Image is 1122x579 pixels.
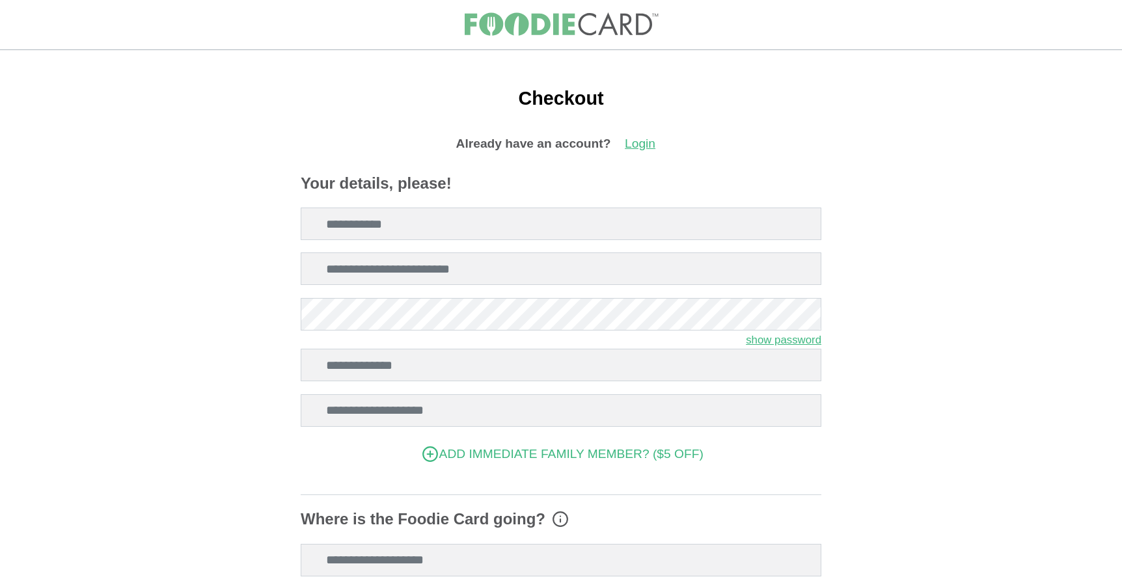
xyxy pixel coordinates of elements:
small: show password [746,334,821,346]
img: FoodieCard; Eat, Drink, Save, Donate [463,12,659,36]
span: Where is the Foodie Card going? [301,507,545,531]
a: show password [746,330,821,349]
h1: Checkout [301,87,821,110]
button: Add immediate family member? ($5 off) [301,439,821,470]
strong: Already have an account? [456,136,611,150]
legend: Your details, please! [301,172,821,195]
a: Login [614,129,666,159]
